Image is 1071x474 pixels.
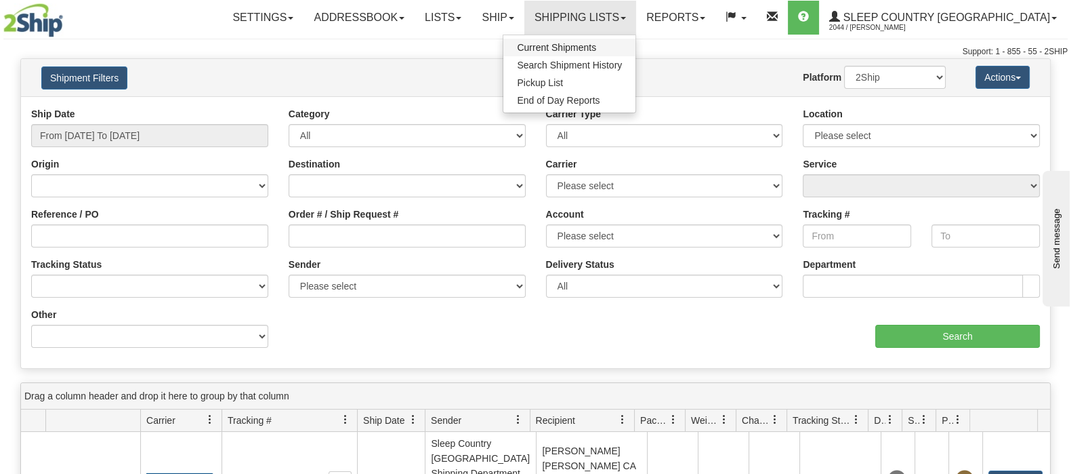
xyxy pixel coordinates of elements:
span: Search Shipment History [517,60,622,71]
span: Packages [640,414,669,427]
label: Carrier Type [546,107,601,121]
label: Sender [289,258,320,271]
label: Service [803,157,837,171]
a: Shipment Issues filter column settings [912,408,936,431]
a: Addressbook [303,1,415,35]
label: Ship Date [31,107,75,121]
a: Sleep Country [GEOGRAPHIC_DATA] 2044 / [PERSON_NAME] [819,1,1067,35]
a: Sender filter column settings [507,408,530,431]
label: Delivery Status [546,258,614,271]
a: Settings [222,1,303,35]
label: Location [803,107,842,121]
input: To [931,224,1040,248]
label: Tracking Status [31,258,102,271]
img: logo2044.jpg [3,3,63,37]
a: Search Shipment History [503,56,635,74]
label: Origin [31,157,59,171]
span: Charge [742,414,770,427]
iframe: chat widget [1040,167,1070,306]
button: Actions [975,66,1030,89]
span: Carrier [146,414,175,427]
div: grid grouping header [21,383,1050,410]
span: End of Day Reports [517,95,600,106]
a: Current Shipments [503,39,635,56]
span: Ship Date [363,414,404,427]
span: Weight [691,414,719,427]
a: Tracking # filter column settings [334,408,357,431]
label: Account [546,208,584,221]
label: Platform [803,71,841,84]
span: Sender [431,414,461,427]
a: Charge filter column settings [763,408,786,431]
button: Shipment Filters [41,66,127,90]
a: Recipient filter column settings [611,408,634,431]
a: Ship Date filter column settings [402,408,425,431]
a: End of Day Reports [503,92,635,109]
a: Shipping lists [524,1,636,35]
div: Support: 1 - 855 - 55 - 2SHIP [3,46,1068,58]
label: Order # / Ship Request # [289,208,399,221]
span: Tracking Status [793,414,852,427]
a: Tracking Status filter column settings [845,408,868,431]
span: Current Shipments [517,42,596,53]
a: Ship [471,1,524,35]
div: Send message [10,12,125,22]
label: Other [31,308,56,321]
label: Department [803,258,856,271]
label: Carrier [546,157,577,171]
label: Tracking # [803,208,849,221]
a: Pickup List [503,74,635,92]
span: Shipment Issues [908,414,919,427]
a: Reports [636,1,715,35]
span: Delivery Status [874,414,885,427]
input: From [803,224,911,248]
span: Recipient [536,414,575,427]
a: Lists [415,1,471,35]
span: Tracking # [228,414,272,427]
span: Pickup Status [942,414,953,427]
a: Delivery Status filter column settings [879,408,902,431]
input: Search [875,325,1040,348]
a: Weight filter column settings [713,408,736,431]
label: Category [289,107,330,121]
a: Pickup Status filter column settings [946,408,969,431]
a: Packages filter column settings [662,408,685,431]
label: Destination [289,157,340,171]
span: Sleep Country [GEOGRAPHIC_DATA] [840,12,1050,23]
span: 2044 / [PERSON_NAME] [829,21,931,35]
label: Reference / PO [31,208,99,221]
a: Carrier filter column settings [198,408,222,431]
span: Pickup List [517,77,563,88]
